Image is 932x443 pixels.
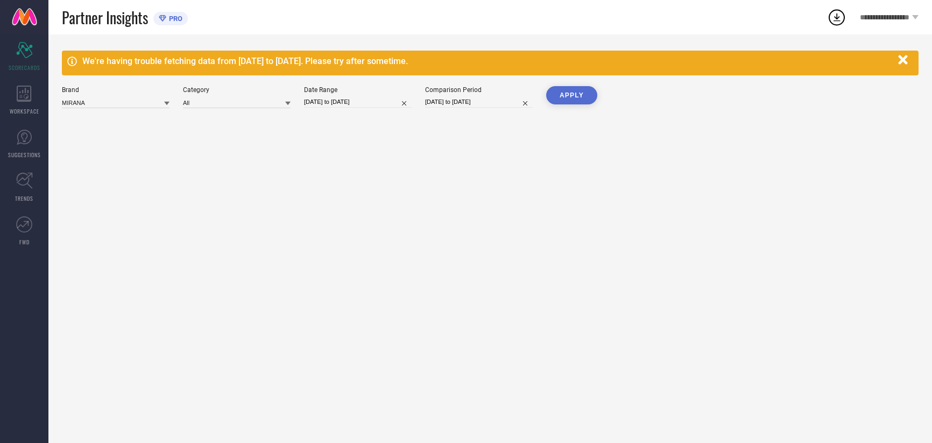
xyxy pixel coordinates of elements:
div: Brand [62,86,170,94]
span: FWD [19,238,30,246]
span: SCORECARDS [9,64,40,72]
span: WORKSPACE [10,107,39,115]
span: Partner Insights [62,6,148,29]
div: Comparison Period [425,86,533,94]
input: Select comparison period [425,96,533,108]
span: TRENDS [15,194,33,202]
span: SUGGESTIONS [8,151,41,159]
div: Date Range [304,86,412,94]
div: Category [183,86,291,94]
button: APPLY [546,86,597,104]
div: We're having trouble fetching data from [DATE] to [DATE]. Please try after sometime. [82,56,893,66]
input: Select date range [304,96,412,108]
div: Open download list [827,8,846,27]
span: PRO [166,15,182,23]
